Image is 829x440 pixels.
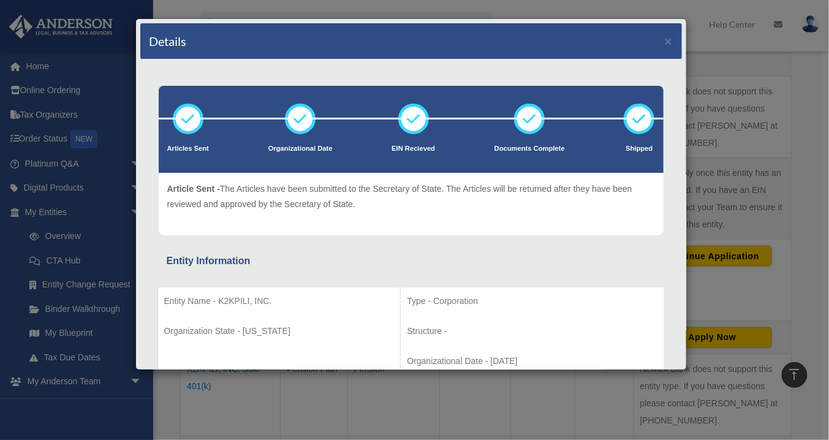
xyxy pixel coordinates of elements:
div: Entity Information [167,252,656,270]
p: Type - Corporation [407,294,657,309]
span: Article Sent - [167,184,220,194]
p: Organizational Date [268,143,333,155]
p: Organizational Date - [DATE] [407,354,657,369]
p: Documents Complete [494,143,565,155]
p: Structure - [407,324,657,339]
p: Shipped [624,143,654,155]
h4: Details [150,32,187,50]
p: EIN Recieved [392,143,435,155]
p: Organization State - [US_STATE] [164,324,395,339]
button: × [665,34,673,47]
p: Articles Sent [167,143,209,155]
p: Entity Name - K2KPILI, INC. [164,294,395,309]
p: The Articles have been submitted to the Secretary of State. The Articles will be returned after t... [167,181,655,211]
